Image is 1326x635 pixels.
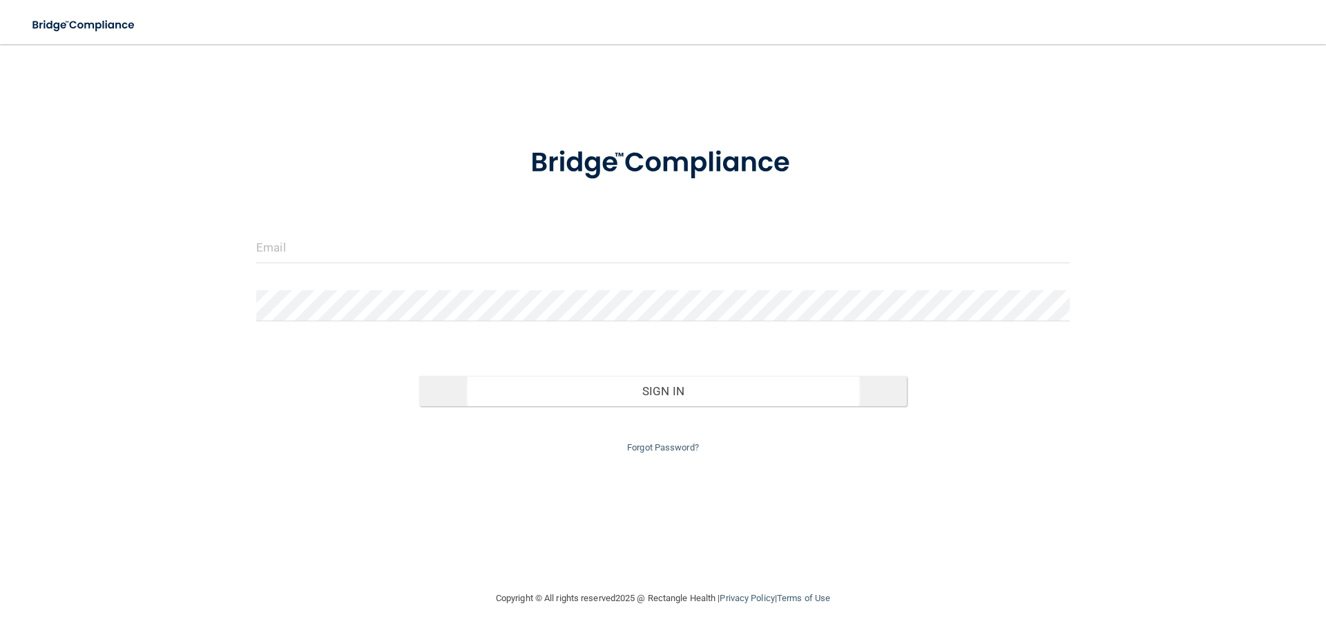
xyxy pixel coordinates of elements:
[411,576,915,620] div: Copyright © All rights reserved 2025 @ Rectangle Health | |
[502,127,824,199] img: bridge_compliance_login_screen.278c3ca4.svg
[627,442,699,453] a: Forgot Password?
[256,232,1070,263] input: Email
[777,593,830,603] a: Terms of Use
[419,376,907,406] button: Sign In
[720,593,774,603] a: Privacy Policy
[21,11,148,39] img: bridge_compliance_login_screen.278c3ca4.svg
